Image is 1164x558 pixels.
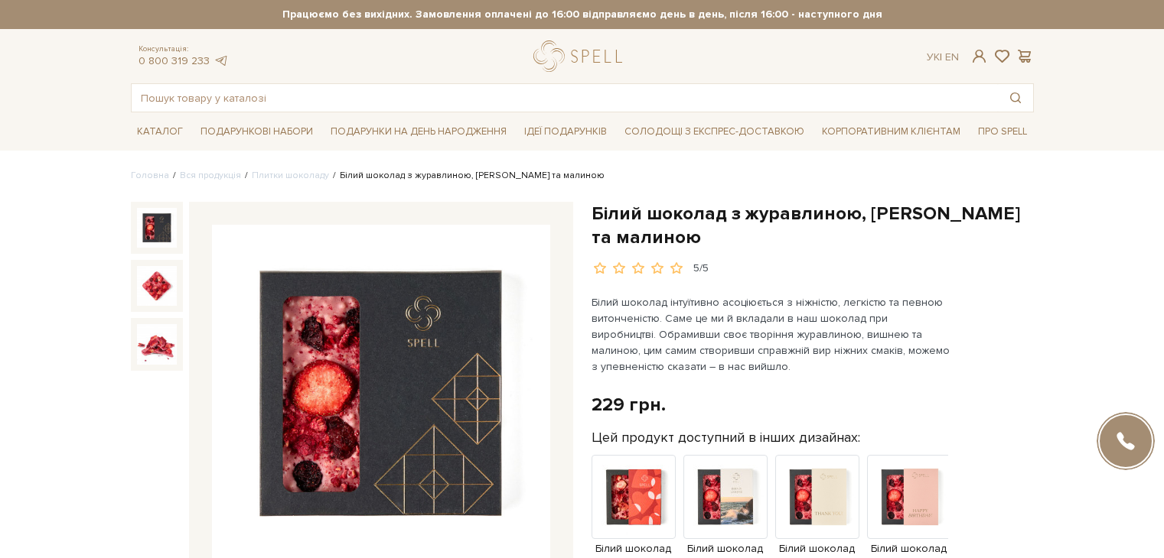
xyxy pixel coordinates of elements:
span: Подарунки на День народження [324,120,513,144]
span: Про Spell [972,120,1033,144]
a: telegram [214,54,229,67]
a: Вся продукція [180,170,241,181]
span: | [940,50,942,63]
div: 5/5 [693,261,709,276]
img: Білий шоколад з журавлиною, вишнею та малиною [137,208,177,248]
li: Білий шоколад з журавлиною, [PERSON_NAME] та малиною [329,169,605,183]
a: Плитки шоколаду [252,170,329,181]
span: Консультація: [139,44,229,54]
img: Білий шоколад з журавлиною, вишнею та малиною [137,324,177,364]
p: Білий шоколад інтуїтивно асоціюється з ніжністю, легкістю та певною витонченістю. Саме це ми й вк... [592,294,950,375]
a: logo [533,41,629,72]
a: Солодощі з експрес-доставкою [618,118,810,144]
div: 229 грн. [592,393,666,417]
a: 0 800 319 233 [139,54,210,67]
img: Продукт [683,455,768,539]
input: Пошук товару у каталозі [132,84,998,112]
img: Продукт [592,455,676,539]
label: Цей продукт доступний в інших дизайнах: [592,429,860,446]
button: Пошук товару у каталозі [998,84,1033,112]
span: Каталог [131,120,189,144]
img: Білий шоколад з журавлиною, вишнею та малиною [137,266,177,306]
span: Подарункові набори [194,120,319,144]
h1: Білий шоколад з журавлиною, [PERSON_NAME] та малиною [592,202,1034,249]
span: Ідеї подарунків [518,120,613,144]
a: Корпоративним клієнтам [816,118,967,144]
strong: Працюємо без вихідних. Замовлення оплачені до 16:00 відправляємо день в день, після 16:00 - насту... [266,8,898,21]
a: En [945,50,959,63]
a: Головна [131,170,169,181]
img: Продукт [867,455,951,539]
img: Продукт [775,455,859,539]
div: Ук [927,50,959,64]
